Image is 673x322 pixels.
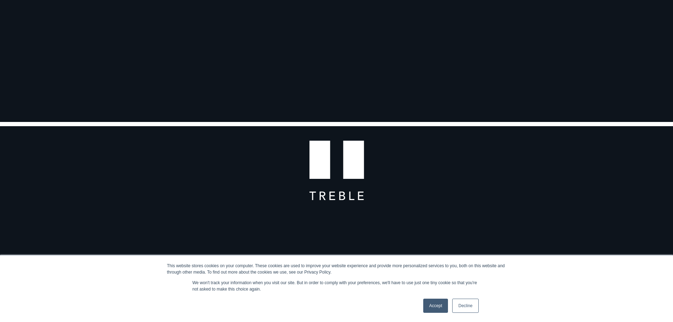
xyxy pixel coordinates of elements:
[309,122,364,200] img: T
[167,263,506,275] div: This website stores cookies on your computer. These cookies are used to improve your website expe...
[423,299,448,313] a: Accept
[193,280,481,292] p: We won't track your information when you visit our site. But in order to comply with your prefere...
[452,299,478,313] a: Decline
